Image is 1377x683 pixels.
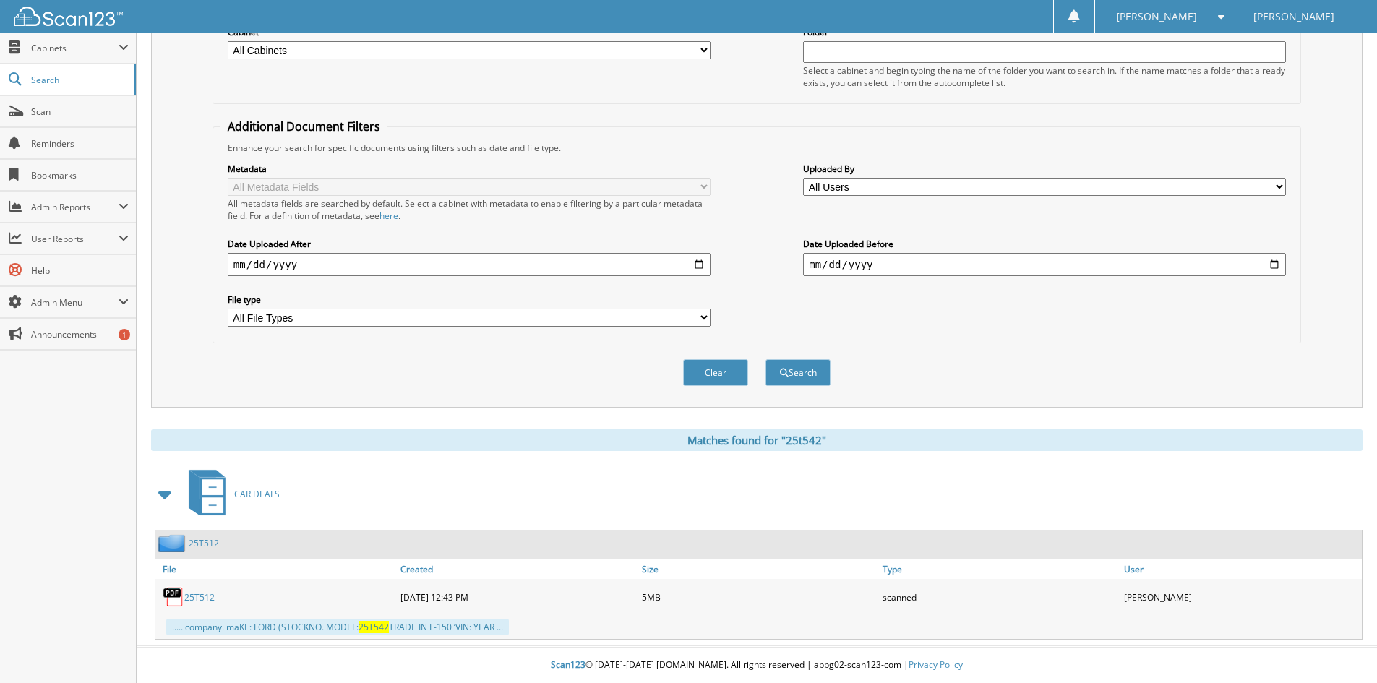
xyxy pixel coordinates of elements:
div: © [DATE]-[DATE] [DOMAIN_NAME]. All rights reserved | appg02-scan123-com | [137,648,1377,683]
a: Created [397,559,638,579]
label: Date Uploaded Before [803,238,1286,250]
button: Clear [683,359,748,386]
div: [DATE] 12:43 PM [397,583,638,611]
a: Type [879,559,1120,579]
span: Search [31,74,126,86]
div: Select a cabinet and begin typing the name of the folder you want to search in. If the name match... [803,64,1286,89]
span: Cabinets [31,42,119,54]
div: 5MB [638,583,880,611]
label: Date Uploaded After [228,238,711,250]
div: 1 [119,329,130,340]
span: [PERSON_NAME] [1253,12,1334,21]
a: File [155,559,397,579]
div: ..... company. maKE: FORD (STOCKNO. MODEL: TRADE IN F-150 ‘VIN: YEAR ... [166,619,509,635]
label: File type [228,293,711,306]
span: [PERSON_NAME] [1116,12,1197,21]
a: CAR DEALS [180,465,280,523]
img: scan123-logo-white.svg [14,7,123,26]
span: 25T542 [359,621,389,633]
input: start [228,253,711,276]
legend: Additional Document Filters [220,119,387,134]
a: 25T512 [184,591,215,603]
img: PDF.png [163,586,184,608]
span: Announcements [31,328,129,340]
span: Scan123 [551,658,585,671]
div: [PERSON_NAME] [1120,583,1362,611]
img: folder2.png [158,534,189,552]
span: Admin Menu [31,296,119,309]
div: All metadata fields are searched by default. Select a cabinet with metadata to enable filtering b... [228,197,711,222]
a: User [1120,559,1362,579]
div: Matches found for "25t542" [151,429,1363,451]
span: CAR DEALS [234,488,280,500]
button: Search [765,359,831,386]
div: Enhance your search for specific documents using filters such as date and file type. [220,142,1293,154]
a: Size [638,559,880,579]
a: 25T512 [189,537,219,549]
label: Metadata [228,163,711,175]
div: scanned [879,583,1120,611]
label: Uploaded By [803,163,1286,175]
a: Privacy Policy [909,658,963,671]
span: Admin Reports [31,201,119,213]
span: User Reports [31,233,119,245]
span: Help [31,265,129,277]
span: Reminders [31,137,129,150]
input: end [803,253,1286,276]
span: Bookmarks [31,169,129,181]
span: Scan [31,106,129,118]
a: here [379,210,398,222]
